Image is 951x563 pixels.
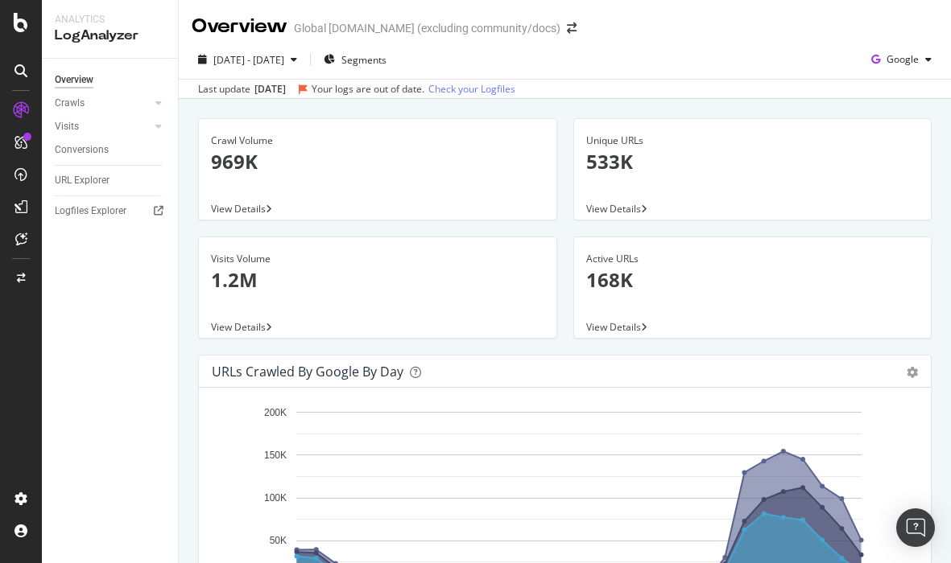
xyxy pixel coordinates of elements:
[55,95,151,112] a: Crawls
[55,27,165,45] div: LogAnalyzer
[312,82,424,97] div: Your logs are out of date.
[55,13,165,27] div: Analytics
[213,53,284,67] span: [DATE] - [DATE]
[55,95,85,112] div: Crawls
[198,82,515,97] div: Last update
[264,450,287,461] text: 150K
[254,82,286,97] div: [DATE]
[586,148,920,175] p: 533K
[55,172,110,189] div: URL Explorer
[211,202,266,216] span: View Details
[317,47,393,72] button: Segments
[341,53,387,67] span: Segments
[865,47,938,72] button: Google
[586,266,920,294] p: 168K
[192,47,304,72] button: [DATE] - [DATE]
[567,23,577,34] div: arrow-right-arrow-left
[428,82,515,97] a: Check your Logfiles
[264,492,287,503] text: 100K
[55,203,126,220] div: Logfiles Explorer
[55,118,151,135] a: Visits
[586,320,641,334] span: View Details
[264,407,287,418] text: 200K
[211,148,544,175] p: 969K
[586,134,920,148] div: Unique URLs
[887,52,919,66] span: Google
[270,536,287,547] text: 50K
[55,203,167,220] a: Logfiles Explorer
[211,134,544,148] div: Crawl Volume
[55,172,167,189] a: URL Explorer
[294,20,560,36] div: Global [DOMAIN_NAME] (excluding community/docs)
[211,252,544,266] div: Visits Volume
[907,367,918,378] div: gear
[55,72,93,88] div: Overview
[55,142,167,158] a: Conversions
[55,72,167,88] a: Overview
[55,142,109,158] div: Conversions
[212,364,403,380] div: URLs Crawled by Google by day
[192,13,287,40] div: Overview
[586,252,920,266] div: Active URLs
[896,508,935,547] div: Open Intercom Messenger
[211,320,266,334] span: View Details
[211,266,544,294] p: 1.2M
[55,118,79,135] div: Visits
[586,202,641,216] span: View Details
